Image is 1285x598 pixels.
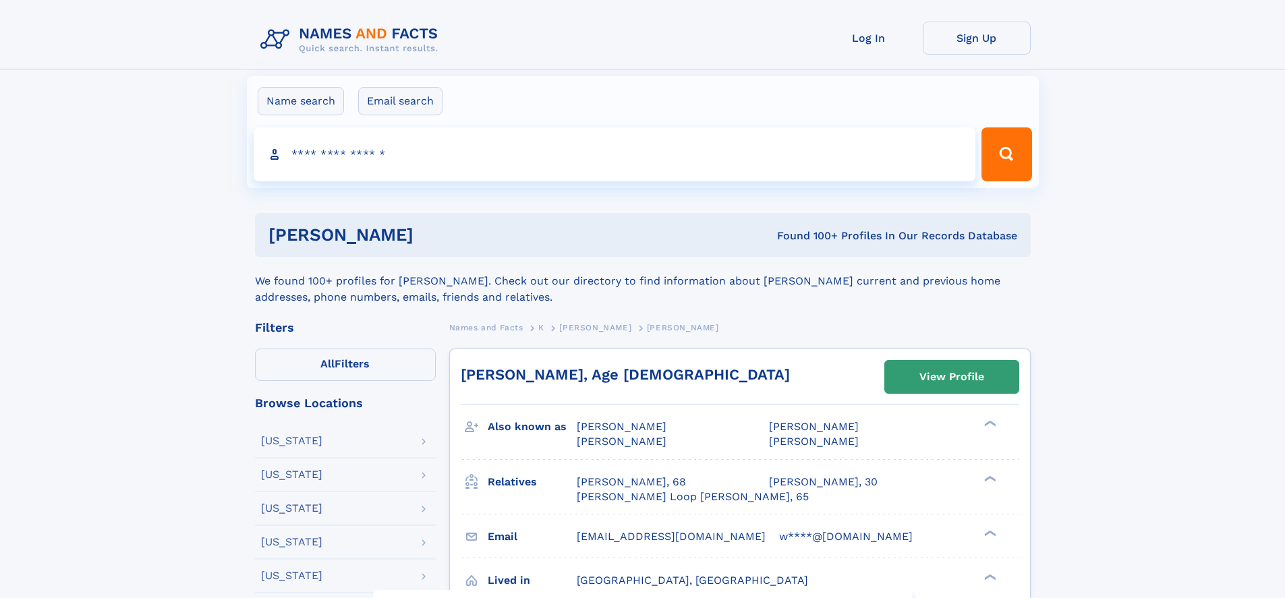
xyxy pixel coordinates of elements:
[261,469,322,480] div: [US_STATE]
[538,319,544,336] a: K
[981,474,997,483] div: ❯
[261,537,322,547] div: [US_STATE]
[261,503,322,514] div: [US_STATE]
[815,22,923,55] a: Log In
[488,415,577,438] h3: Also known as
[254,127,976,181] input: search input
[559,319,631,336] a: [PERSON_NAME]
[577,435,666,448] span: [PERSON_NAME]
[258,87,344,115] label: Name search
[255,322,436,334] div: Filters
[885,361,1019,393] a: View Profile
[647,323,719,332] span: [PERSON_NAME]
[538,323,544,332] span: K
[981,572,997,581] div: ❯
[769,475,878,489] a: [PERSON_NAME], 30
[919,361,984,392] div: View Profile
[261,570,322,581] div: [US_STATE]
[268,227,596,243] h1: [PERSON_NAME]
[577,574,808,587] span: [GEOGRAPHIC_DATA], [GEOGRAPHIC_DATA]
[488,569,577,592] h3: Lived in
[559,323,631,332] span: [PERSON_NAME]
[981,419,997,428] div: ❯
[981,529,997,537] div: ❯
[461,366,790,383] a: [PERSON_NAME], Age [DEMOGRAPHIC_DATA]
[769,420,859,433] span: [PERSON_NAME]
[261,436,322,446] div: [US_STATE]
[358,87,442,115] label: Email search
[577,475,686,489] a: [PERSON_NAME], 68
[255,349,436,381] label: Filters
[981,127,1031,181] button: Search Button
[255,22,449,58] img: Logo Names and Facts
[255,257,1031,305] div: We found 100+ profiles for [PERSON_NAME]. Check out our directory to find information about [PERS...
[449,319,523,336] a: Names and Facts
[923,22,1031,55] a: Sign Up
[488,471,577,494] h3: Relatives
[595,229,1017,243] div: Found 100+ Profiles In Our Records Database
[769,435,859,448] span: [PERSON_NAME]
[320,357,335,370] span: All
[577,489,809,504] a: [PERSON_NAME] Loop [PERSON_NAME], 65
[488,525,577,548] h3: Email
[255,397,436,409] div: Browse Locations
[577,530,766,543] span: [EMAIL_ADDRESS][DOMAIN_NAME]
[577,420,666,433] span: [PERSON_NAME]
